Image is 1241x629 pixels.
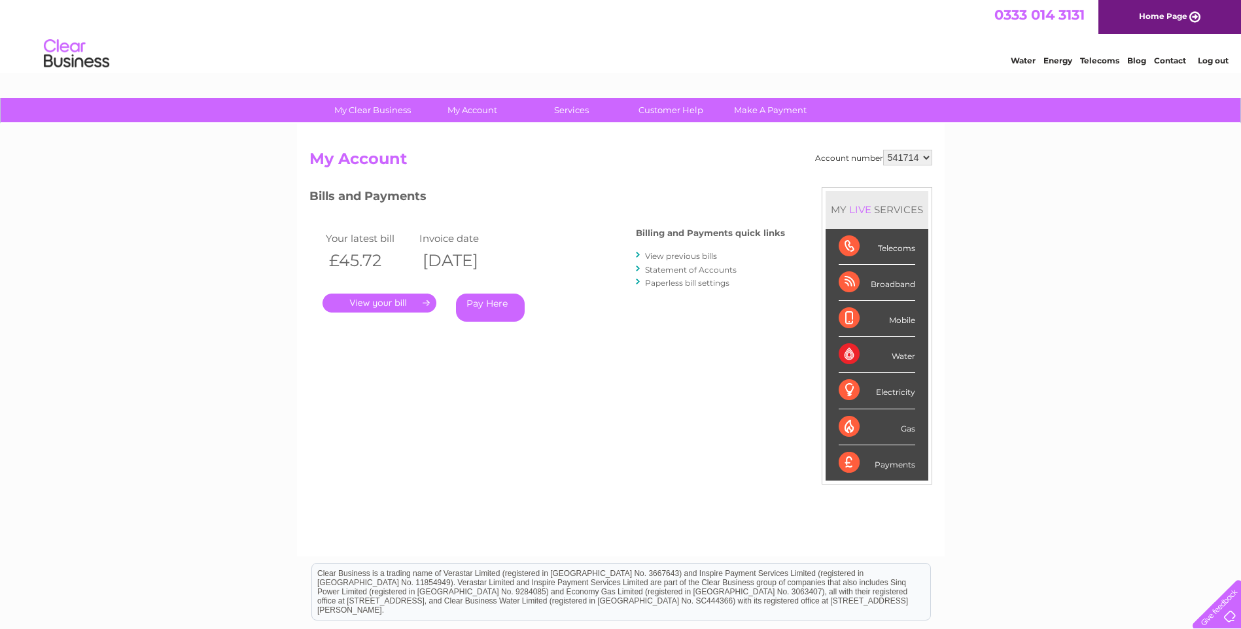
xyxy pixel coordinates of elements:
[312,7,930,63] div: Clear Business is a trading name of Verastar Limited (registered in [GEOGRAPHIC_DATA] No. 3667643...
[636,228,785,238] h4: Billing and Payments quick links
[309,187,785,210] h3: Bills and Payments
[319,98,427,122] a: My Clear Business
[839,445,915,481] div: Payments
[847,203,874,216] div: LIVE
[1198,56,1229,65] a: Log out
[839,409,915,445] div: Gas
[839,301,915,337] div: Mobile
[416,247,510,274] th: [DATE]
[309,150,932,175] h2: My Account
[839,337,915,373] div: Water
[1043,56,1072,65] a: Energy
[323,247,417,274] th: £45.72
[517,98,625,122] a: Services
[323,294,436,313] a: .
[1154,56,1186,65] a: Contact
[994,7,1085,23] a: 0333 014 3131
[839,265,915,301] div: Broadband
[323,229,417,247] td: Your latest bill
[1127,56,1146,65] a: Blog
[826,191,928,228] div: MY SERVICES
[645,265,737,275] a: Statement of Accounts
[645,251,717,261] a: View previous bills
[645,278,729,288] a: Paperless bill settings
[815,150,932,165] div: Account number
[839,229,915,265] div: Telecoms
[456,294,525,322] a: Pay Here
[416,229,510,247] td: Invoice date
[1080,56,1119,65] a: Telecoms
[839,373,915,409] div: Electricity
[1011,56,1036,65] a: Water
[43,34,110,74] img: logo.png
[716,98,824,122] a: Make A Payment
[418,98,526,122] a: My Account
[617,98,725,122] a: Customer Help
